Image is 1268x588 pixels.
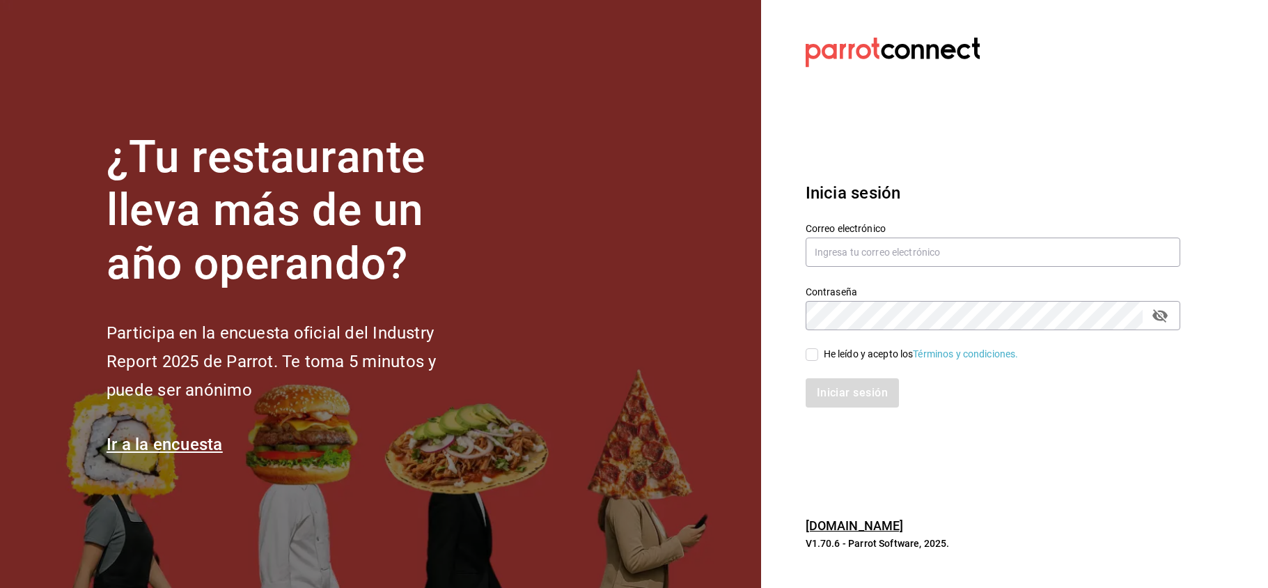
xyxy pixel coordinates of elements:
[806,223,1180,233] label: Correo electrónico
[806,180,1180,206] h3: Inicia sesión
[824,347,1019,362] div: He leído y acepto los
[107,131,483,291] h1: ¿Tu restaurante lleva más de un año operando?
[913,348,1018,359] a: Términos y condiciones.
[806,238,1180,267] input: Ingresa tu correo electrónico
[107,435,223,454] a: Ir a la encuesta
[806,518,904,533] a: [DOMAIN_NAME]
[806,286,1180,296] label: Contraseña
[107,319,483,404] h2: Participa en la encuesta oficial del Industry Report 2025 de Parrot. Te toma 5 minutos y puede se...
[806,536,1180,550] p: V1.70.6 - Parrot Software, 2025.
[1148,304,1172,327] button: passwordField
